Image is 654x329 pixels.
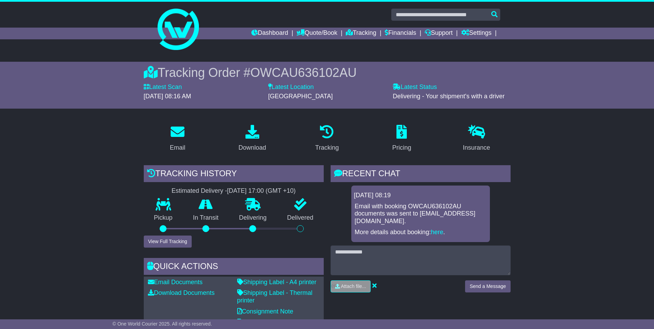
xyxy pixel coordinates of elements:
a: Pricing [388,122,416,155]
a: Email Documents [148,279,203,286]
label: Latest Location [268,83,314,91]
p: More details about booking: . [355,229,486,236]
p: Delivered [277,214,324,222]
div: Tracking history [144,165,324,184]
span: © One World Courier 2025. All rights reserved. [112,321,212,327]
p: Email with booking OWCAU636102AU documents was sent to [EMAIL_ADDRESS][DOMAIN_NAME]. [355,203,486,225]
a: here [431,229,443,236]
a: Financials [385,28,416,39]
div: [DATE] 17:00 (GMT +10) [227,187,296,195]
p: In Transit [183,214,229,222]
div: [DATE] 08:19 [354,192,487,199]
button: View Full Tracking [144,236,192,248]
div: Email [170,143,185,152]
div: RECENT CHAT [331,165,511,184]
label: Latest Status [393,83,437,91]
div: Download [239,143,266,152]
a: Quote/Book [296,28,337,39]
button: Send a Message [465,280,510,292]
a: Original Address Label [237,319,304,326]
a: Download Documents [148,289,215,296]
a: Shipping Label - Thermal printer [237,289,313,304]
a: Settings [461,28,492,39]
div: Insurance [463,143,490,152]
div: Pricing [392,143,411,152]
a: Dashboard [251,28,288,39]
p: Pickup [144,214,183,222]
a: Shipping Label - A4 printer [237,279,316,286]
div: Quick Actions [144,258,324,277]
span: OWCAU636102AU [250,66,356,80]
div: Tracking Order # [144,65,511,80]
p: Delivering [229,214,277,222]
a: Consignment Note [237,308,293,315]
a: Insurance [459,122,495,155]
label: Latest Scan [144,83,182,91]
div: Tracking [315,143,339,152]
div: Estimated Delivery - [144,187,324,195]
span: Delivering - Your shipment's with a driver [393,93,505,100]
a: Email [165,122,190,155]
span: [DATE] 08:16 AM [144,93,191,100]
span: [GEOGRAPHIC_DATA] [268,93,333,100]
a: Support [425,28,453,39]
a: Tracking [311,122,343,155]
a: Tracking [346,28,376,39]
a: Download [234,122,271,155]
